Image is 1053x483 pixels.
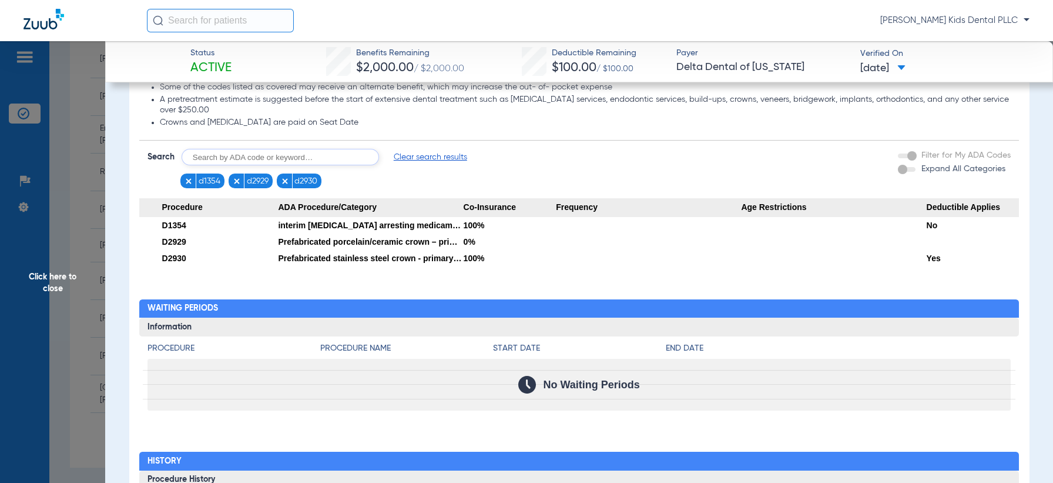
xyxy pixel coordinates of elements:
div: interim [MEDICAL_DATA] arresting medicament application – per tooth [278,217,463,234]
label: Filter for My ADA Codes [919,149,1011,162]
span: [PERSON_NAME] Kids Dental PLLC [880,15,1029,26]
span: Search [147,151,175,163]
span: ADA Procedure/Category [278,198,463,217]
img: Calendar [518,376,536,394]
span: $100.00 [552,62,596,74]
span: Active [190,60,232,76]
span: Age Restrictions [741,198,926,217]
span: Deductible Applies [927,198,1020,217]
img: Zuub Logo [24,9,64,29]
span: [DATE] [860,61,906,76]
span: / $2,000.00 [414,64,464,74]
span: D2930 [162,254,186,263]
span: Frequency [556,198,741,217]
div: 100% [464,250,556,267]
h2: History [139,452,1019,471]
h4: Procedure [147,342,320,355]
input: Search by ADA code or keyword… [182,149,379,165]
span: Status [190,47,232,59]
app-breakdown-title: Procedure Name [320,342,493,359]
app-breakdown-title: Start Date [493,342,666,359]
span: Payer [676,47,850,59]
span: Expand All Categories [921,165,1005,173]
img: x.svg [185,177,193,185]
span: D2929 [162,237,186,247]
li: A pretreatment estimate is suggested before the start of extensive dental treatment such as [MEDI... [160,95,1011,115]
span: Clear search results [394,151,467,163]
div: Prefabricated stainless steel crown - primary tooth [278,250,463,267]
img: x.svg [233,177,241,185]
app-breakdown-title: Procedure [147,342,320,359]
span: Verified On [860,48,1034,60]
span: / $100.00 [596,65,633,73]
h4: End Date [666,342,1011,355]
span: No Waiting Periods [543,379,639,391]
div: Prefabricated porcelain/ceramic crown – primary tooth [278,234,463,250]
span: d2930 [294,175,317,187]
li: Crowns and [MEDICAL_DATA] are paid on Seat Date [160,118,1011,128]
span: $2,000.00 [356,62,414,74]
img: Search Icon [153,15,163,26]
h4: Start Date [493,342,666,355]
div: No [927,217,1020,234]
h4: Procedure Name [320,342,493,355]
iframe: Chat Widget [994,427,1053,483]
h3: Information [139,318,1019,337]
span: Benefits Remaining [356,47,464,59]
div: 0% [464,234,556,250]
h2: Waiting Periods [139,299,1019,318]
li: Some of the codes listed as covered may receive an alternate benefit, which may increase the out-... [160,82,1011,93]
span: Deductible Remaining [552,47,636,59]
app-breakdown-title: End Date [666,342,1011,359]
span: Delta Dental of [US_STATE] [676,60,850,75]
span: d2929 [247,175,269,187]
span: D1354 [162,221,186,230]
img: x.svg [281,177,289,185]
div: Yes [927,250,1020,267]
div: 100% [464,217,556,234]
span: Procedure [139,198,278,217]
input: Search for patients [147,9,294,32]
span: Co-Insurance [464,198,556,217]
span: d1354 [199,175,220,187]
